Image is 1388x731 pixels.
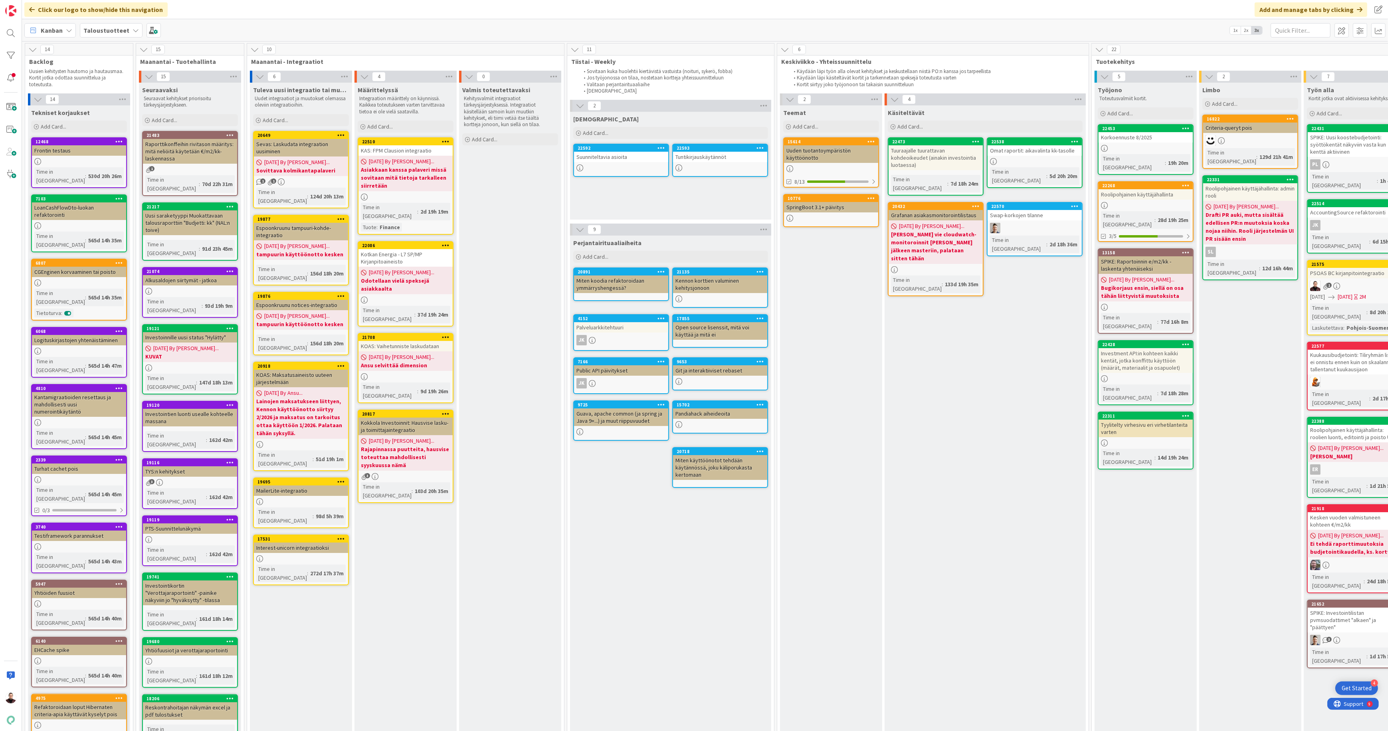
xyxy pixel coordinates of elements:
[264,242,330,250] span: [DATE] By [PERSON_NAME]...
[1203,176,1297,201] div: 22331Roolipohjainen käyttäjähallinta: admin rooli
[358,242,453,249] div: 22086
[988,203,1082,220] div: 22570Swap-korkojen tilanne
[254,293,348,310] div: 19876Espoonkruunu notices-integraatio
[32,267,126,277] div: CGEnginen korvaaminen tai poisto
[794,178,805,186] span: 8/13
[32,138,126,145] div: 12468
[677,316,767,321] div: 17855
[32,335,126,345] div: Logituskirjastojen yhtenäistäminen
[61,309,62,317] span: :
[677,145,767,151] div: 22593
[1203,123,1297,133] div: Criteria-queryt pois
[358,138,453,145] div: 22510
[358,333,453,403] a: 21708KOAS: Vaihetunniste laskudataan[DATE] By [PERSON_NAME]...Ansu selvittää dimensionTime in [GE...
[256,188,307,205] div: Time in [GEOGRAPHIC_DATA]
[145,297,202,315] div: Time in [GEOGRAPHIC_DATA]
[147,326,237,331] div: 19121
[1203,176,1297,183] div: 22331
[143,275,237,285] div: Alkusaldojen siirtymät - jatkoa
[1317,110,1342,117] span: Add Card...
[85,293,86,302] span: :
[1207,116,1297,122] div: 16822
[257,216,348,222] div: 19877
[1260,264,1295,273] div: 12d 16h 44m
[574,335,668,345] div: JK
[254,223,348,240] div: Espoonkruunu tampuuri-kohde-integraatio
[32,195,126,220] div: 7103LoanCashFlowDto-luokan refaktorointi
[142,267,238,318] a: 21074Alkusaldojen siirtymät - jatkoaTime in [GEOGRAPHIC_DATA]:93d 19h 9m
[1310,303,1366,321] div: Time in [GEOGRAPHIC_DATA]
[1327,283,1332,288] span: 1
[264,312,330,320] span: [DATE] By [PERSON_NAME]...
[307,269,308,278] span: :
[574,315,668,333] div: 4152Palveluarkkitehtuuri
[147,269,237,274] div: 21074
[943,280,980,289] div: 133d 19h 35m
[1259,264,1260,273] span: :
[1203,183,1297,201] div: Roolipohjainen käyttäjähallinta: admin rooli
[34,289,85,306] div: Time in [GEOGRAPHIC_DATA]
[34,309,61,317] div: Tietoturva
[1338,293,1352,301] span: [DATE]
[988,210,1082,220] div: Swap-korkojen tilanne
[1206,247,1216,257] div: sl
[147,204,237,210] div: 21217
[32,328,126,335] div: 6068
[899,222,964,230] span: [DATE] By [PERSON_NAME]...
[202,301,203,310] span: :
[897,123,923,130] span: Add Card...
[784,195,878,202] div: 10776
[578,316,668,321] div: 4152
[1107,110,1133,117] span: Add Card...
[5,5,16,16] img: Visit kanbanzone.com
[32,260,126,277] div: 6807CGEnginen korvaaminen tai poisto
[793,123,818,130] span: Add Card...
[358,249,453,267] div: Kotkan Energia - L7 SP/MP Kirjanpitoaineisto
[145,175,199,193] div: Time in [GEOGRAPHIC_DATA]
[788,196,878,201] div: 10776
[889,138,983,145] div: 22473
[784,138,878,145] div: 15614
[42,3,44,10] div: 9
[673,315,767,322] div: 17855
[86,172,124,180] div: 530d 20h 26m
[358,241,453,327] a: 22086Kotkan Energia - L7 SP/MP Kirjanpitoaineisto[DATE] By [PERSON_NAME]...Odotellaan vielä speks...
[361,166,450,190] b: Asiakkaan kanssa palaveri missä sovitaan mitä tietoja tarkalleen siirretään
[143,203,237,210] div: 21217
[1098,248,1194,334] a: 13158SPIKE: Raportoinnin e/m2/kk -laskenta yhtenäiseksi[DATE] By [PERSON_NAME]...Bugikorjaus ensi...
[143,268,237,285] div: 21074Alkusaldojen siirtymät - jatkoa
[86,293,124,302] div: 565d 14h 35m
[574,152,668,162] div: Suunniteltavia asioita
[1154,216,1156,224] span: :
[1099,189,1193,200] div: Roolipohjainen käyttäjähallinta
[1156,216,1190,224] div: 28d 19h 25m
[308,269,346,278] div: 156d 18h 20m
[673,152,767,162] div: Tuntikirjauskäytännöt
[673,275,767,293] div: Kennon korttien valuminen kehitysjonoon
[256,166,346,174] b: Sovittava kolmikantapalaveri
[361,223,376,232] div: Tuote
[1212,100,1238,107] span: Add Card...
[784,202,878,212] div: SpringBoot 3.1+ päivitys
[1102,250,1193,256] div: 13158
[1206,211,1295,243] b: Drafti PR auki, mutta sisältää edellisen PR:n muutoksia koska nojaa niihin. Rooli järjestelmän UI...
[673,268,767,275] div: 21135
[253,292,349,355] a: 19876Espoonkruunu notices-integraatio[DATE] By [PERSON_NAME]...tampuurin käyttöönotto keskenTime ...
[257,133,348,138] div: 20649
[1202,175,1298,280] a: 22331Roolipohjainen käyttäjähallinta: admin rooli[DATE] By [PERSON_NAME]...Drafti PR auki, mutta ...
[41,123,66,130] span: Add Card...
[361,306,414,323] div: Time in [GEOGRAPHIC_DATA]
[1046,172,1047,180] span: :
[673,145,767,152] div: 22593
[362,335,453,340] div: 21708
[783,194,879,227] a: 10776SpringBoot 3.1+ päivitys
[1098,124,1194,175] a: 22453Korkoennuste 8/2025Time in [GEOGRAPHIC_DATA]:19h 20m
[1310,293,1325,301] span: [DATE]
[32,202,126,220] div: LoanCashFlowDto-luokan refaktorointi
[672,314,768,348] a: 17855Open source lisenssit, mitä voi käyttää ja mitä ei
[31,194,127,252] a: 7103LoanCashFlowDto-luokan refaktorointiTime in [GEOGRAPHIC_DATA]:565d 14h 35m
[788,139,878,145] div: 15614
[1203,135,1297,146] div: MH
[376,223,378,232] span: :
[254,139,348,157] div: Sevas: Laskudata integraation uusiminen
